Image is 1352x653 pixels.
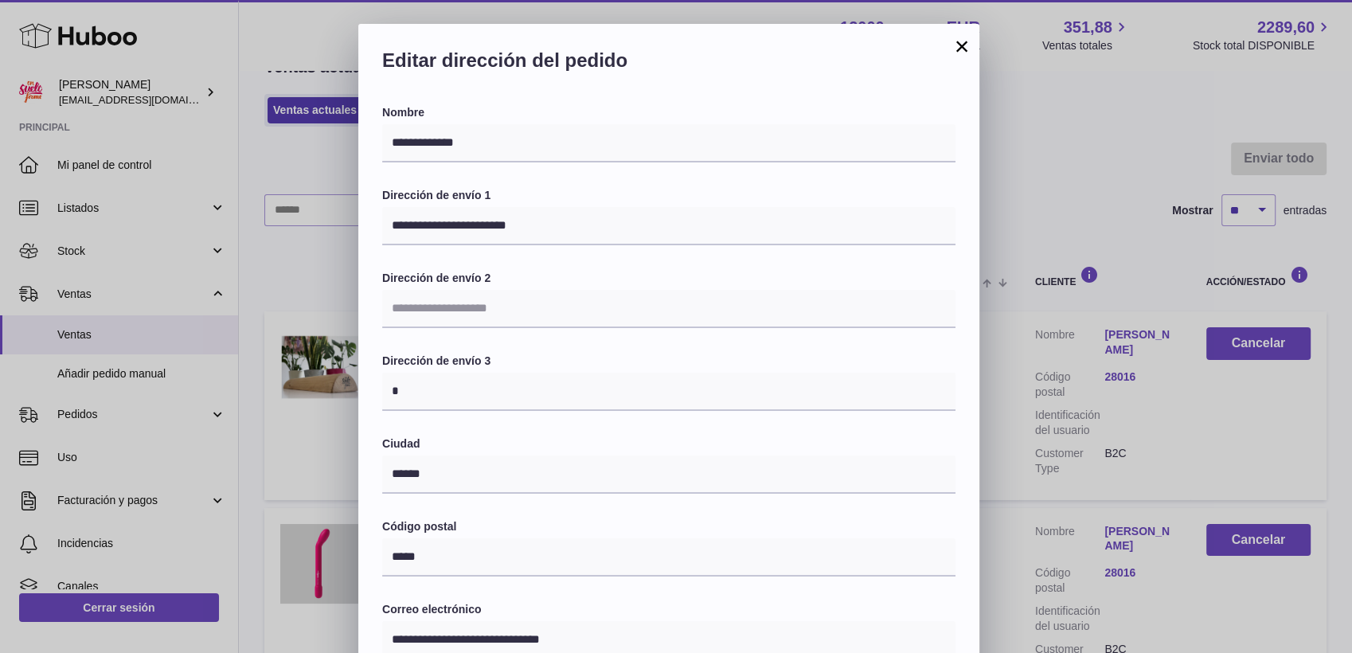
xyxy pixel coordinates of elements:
[382,105,955,120] label: Nombre
[382,602,955,617] label: Correo electrónico
[952,37,971,56] button: ×
[382,519,955,534] label: Código postal
[382,48,955,81] h2: Editar dirección del pedido
[382,436,955,452] label: Ciudad
[382,271,955,286] label: Dirección de envío 2
[382,354,955,369] label: Dirección de envío 3
[382,188,955,203] label: Dirección de envío 1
